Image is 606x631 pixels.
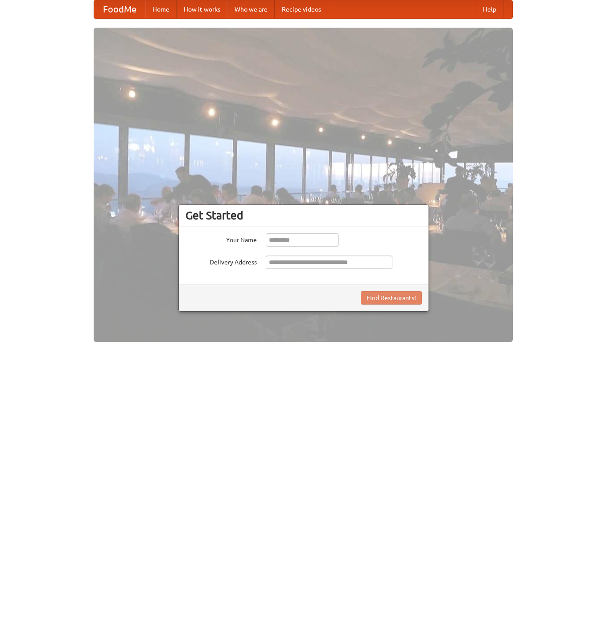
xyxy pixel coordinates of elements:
[275,0,328,18] a: Recipe videos
[145,0,177,18] a: Home
[186,209,422,222] h3: Get Started
[476,0,503,18] a: Help
[227,0,275,18] a: Who we are
[177,0,227,18] a: How it works
[186,256,257,267] label: Delivery Address
[94,0,145,18] a: FoodMe
[186,233,257,244] label: Your Name
[361,291,422,305] button: Find Restaurants!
